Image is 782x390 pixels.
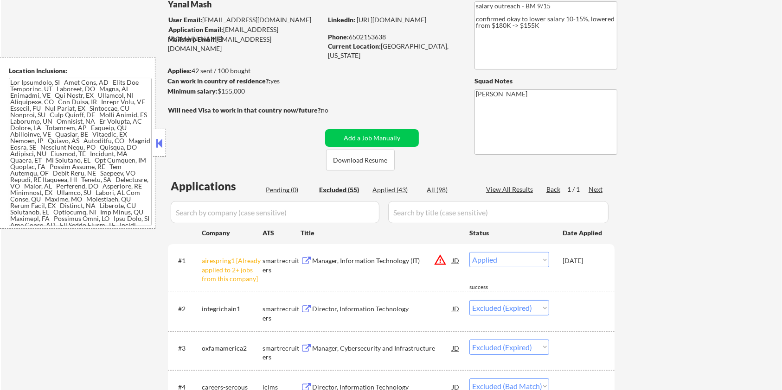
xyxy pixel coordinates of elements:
[312,304,452,314] div: Director, Information Technology
[263,228,301,238] div: ATS
[178,256,194,265] div: #1
[171,181,263,192] div: Applications
[167,67,192,75] strong: Applies:
[178,344,194,353] div: #3
[202,344,263,353] div: oxfamamerica2
[469,224,549,241] div: Status
[325,129,419,147] button: Add a Job Manually
[326,150,395,170] button: Download Resume
[168,25,322,43] div: [EMAIL_ADDRESS][DOMAIN_NAME]
[168,25,223,33] strong: Application Email:
[328,32,459,42] div: 6502153638
[312,344,452,353] div: Manager, Cybersecurity and Infrastructure
[263,344,301,362] div: smartrecruiters
[546,185,561,194] div: Back
[167,87,218,95] strong: Minimum salary:
[328,16,355,24] strong: LinkedIn:
[319,185,365,195] div: Excluded (55)
[328,42,459,60] div: [GEOGRAPHIC_DATA], [US_STATE]
[9,66,152,75] div: Location Inclusions:
[202,228,263,238] div: Company
[469,283,506,291] div: success
[301,228,461,238] div: Title
[263,256,301,274] div: smartrecruiters
[372,185,419,195] div: Applied (43)
[167,76,319,86] div: yes
[328,33,349,41] strong: Phone:
[168,35,322,53] div: [EMAIL_ADDRESS][DOMAIN_NAME]
[167,87,322,96] div: $155,000
[434,253,447,266] button: warning_amber
[357,16,426,24] a: [URL][DOMAIN_NAME]
[451,340,461,356] div: JD
[589,185,603,194] div: Next
[168,35,216,43] strong: Mailslurp Email:
[168,106,322,114] strong: Will need Visa to work in that country now/future?:
[451,252,461,269] div: JD
[168,16,202,24] strong: User Email:
[178,304,194,314] div: #2
[168,15,322,25] div: [EMAIL_ADDRESS][DOMAIN_NAME]
[321,106,347,115] div: no
[563,228,603,238] div: Date Applied
[388,201,609,223] input: Search by title (case sensitive)
[427,185,473,195] div: All (98)
[266,185,312,195] div: Pending (0)
[312,256,452,265] div: Manager, Information Technology (IT)
[567,185,589,194] div: 1 / 1
[451,300,461,317] div: JD
[263,304,301,322] div: smartrecruiters
[486,185,536,194] div: View All Results
[328,42,381,50] strong: Current Location:
[563,256,603,265] div: [DATE]
[167,77,270,85] strong: Can work in country of residence?:
[202,256,263,283] div: airespring1 [Already applied to 2+ jobs from this company]
[171,201,379,223] input: Search by company (case sensitive)
[167,66,322,75] div: 42 sent / 100 bought
[474,76,617,86] div: Squad Notes
[202,304,263,314] div: integrichain1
